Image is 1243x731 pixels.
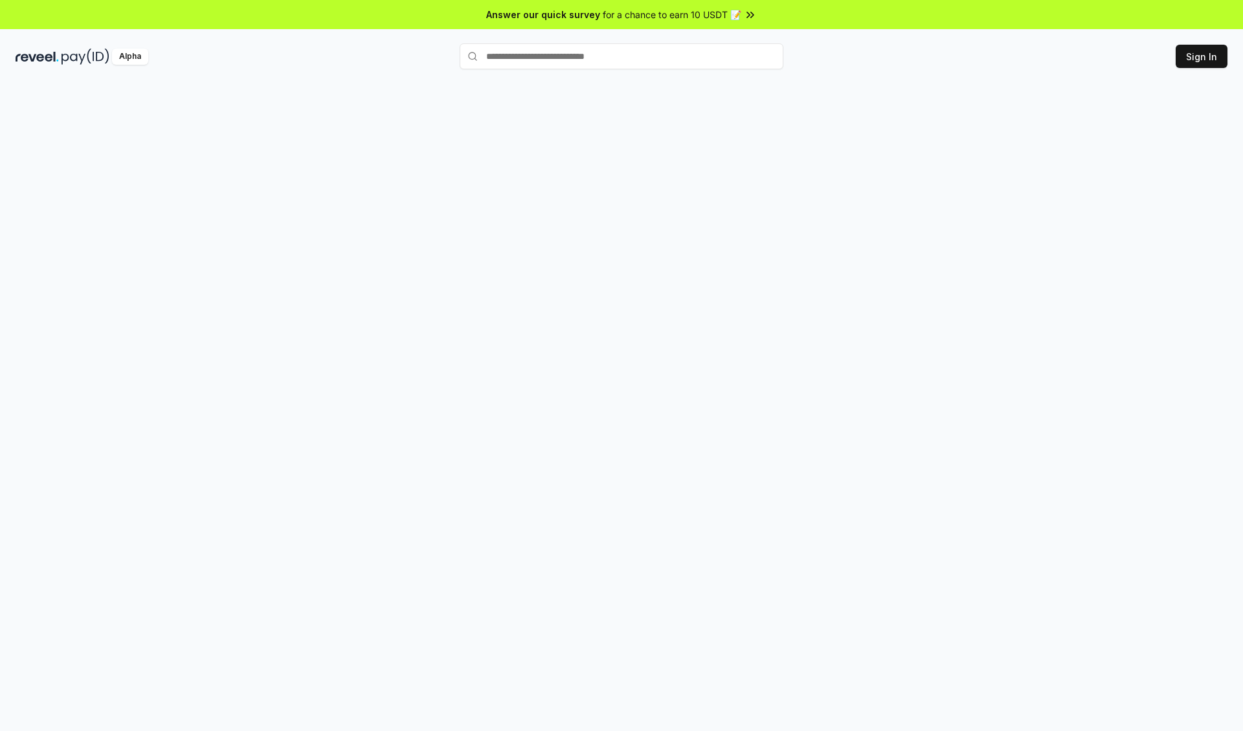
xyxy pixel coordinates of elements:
button: Sign In [1176,45,1227,68]
img: reveel_dark [16,49,59,65]
div: Alpha [112,49,148,65]
span: Answer our quick survey [486,8,600,21]
span: for a chance to earn 10 USDT 📝 [603,8,741,21]
img: pay_id [62,49,109,65]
